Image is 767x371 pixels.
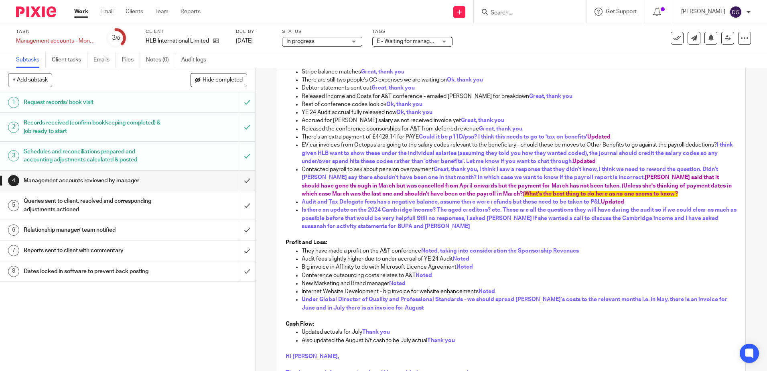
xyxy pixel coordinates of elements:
div: Management accounts - Monthly [16,37,96,45]
span: Hide completed [203,77,243,84]
p: YE 24 Audit accrual fully released now [302,108,737,116]
span: Noted [453,256,469,262]
div: 4 [8,175,19,186]
a: Email [100,8,114,16]
small: /8 [116,36,120,41]
img: svg%3E [729,6,742,18]
p: They have made a profit on the A&T conference [302,247,737,255]
a: Team [155,8,168,16]
span: Is there an update on the 2024 Cambridge Income? The aged creditors? etc. These are all the quest... [302,207,738,229]
input: Search [490,10,562,17]
span: Noted [457,264,473,270]
p: New Marketing and Brand manager [302,279,737,287]
a: Clients [126,8,143,16]
span: Thank you [427,338,455,343]
a: Files [122,52,140,68]
img: Pixie [16,6,56,17]
p: There are still two people's CC expenses we are waiting on [302,76,737,84]
h1: Relationship manager/ team notified [24,224,162,236]
a: Reports [181,8,201,16]
p: Released the conference sponsorships for A&T from deferred revenue [302,125,737,133]
strong: Cash Flow: [286,321,314,327]
span: Noted [479,289,495,294]
span: Noted, taking into consideration the Sponsorship Revenues [421,248,579,254]
label: Tags [372,29,452,35]
h1: Reports sent to client with commentary [24,245,162,257]
p: Released Income and Costs for A&T conference - emailed [PERSON_NAME] for breakdown [302,92,737,100]
span: Hi [PERSON_NAME], [286,354,339,359]
span: E - Waiting for manager review/approval [377,39,475,44]
a: Emails [93,52,116,68]
span: Great, thank you [371,85,415,91]
p: [PERSON_NAME] [681,8,725,16]
p: Big invoice in Affinity to do with Microsoft Licence Agreement [302,263,737,271]
span: Audit and Tax Delegate fees has a negative balance, assume there were refunds but these need to b... [302,199,601,205]
p: Conference outsourcing costs relates to A&T [302,271,737,279]
span: Ok, thank you [386,102,422,107]
span: Get Support [606,9,637,14]
a: Work [74,8,88,16]
span: Updated [601,199,624,205]
span: Great, thank you, I think I saw a response that they didn't know, I think we need to reword the q... [302,167,719,180]
h1: Dates locked in software to prevent back posting [24,265,162,277]
span: In progress [286,39,315,44]
div: 8 [8,266,19,277]
p: There's an extra payment of £4429.14 for PAYE [302,133,737,141]
p: Stripe balance matches [302,68,737,76]
div: 3 [8,150,19,161]
p: Internet Website Development - big invoice for website enhancements [302,287,737,296]
a: Client tasks [52,52,87,68]
span: Updated [587,134,611,140]
div: 3 [112,33,120,43]
p: Audit fees slightly higher due to under accrual of YE 24 Audit [302,255,737,263]
a: Notes (0) [146,52,175,68]
p: Also updated the August b/f cash to be July actual [302,336,737,344]
span: Updated [572,159,596,164]
p: Rest of conference codes look ok [302,100,737,108]
label: Status [282,29,362,35]
div: 1 [8,97,19,108]
span: Ok, thank you [447,77,483,83]
strong: Profit and Loss: [286,240,327,245]
span: Ok, thank you [396,110,432,115]
span: Noted [389,281,406,286]
span: Great, thank you [479,126,522,132]
p: Accrued for [PERSON_NAME] salary as not received invoice yet [302,116,737,124]
div: 7 [8,245,19,256]
span: Great, thank you [529,94,572,99]
span: [DATE] [236,38,253,44]
a: Audit logs [181,52,212,68]
p: HLB International Limited [146,37,209,45]
p: Updated actuals for July [302,328,737,336]
h1: Schedules and reconciliations prepared and accounting adjustments calculated & posted [24,146,162,166]
span: [PERSON_NAME] said that it should have gone through in March but was cancelled from April onwards... [302,175,733,197]
span: Under Global Director of Quality and Professional Standards - we should spread [PERSON_NAME]'s co... [302,297,728,310]
div: 5 [8,200,19,211]
div: 2 [8,122,19,133]
p: Debtor statements sent out [302,84,737,92]
h1: Request records/ book visit [24,96,162,108]
span: Great, thank you [361,69,404,75]
p: Contacted payroll to ask about pension overpayment [302,165,737,198]
button: Hide completed [191,73,247,87]
span: Thank you [362,329,390,335]
h1: Management accounts reviewed by manager [24,175,162,187]
label: Due by [236,29,272,35]
span: Great, thank you [461,118,504,123]
p: EV car invoices from Octopus are going to the salary codes relevant to the beneficiary - should t... [302,141,737,165]
span: I think given HLB want to show these under the individual salaries (assuming they told you how th... [302,142,734,164]
a: Subtasks [16,52,46,68]
span: Could it be p11D/psa? I think this needs to go to 'tax on benefits' [419,134,587,140]
h1: Queries sent to client, resolved and corresponding adjustments actioned [24,195,162,216]
label: Client [146,29,226,35]
h1: Records received (confirm bookkeeping completed) & job ready to start [24,117,162,137]
div: 6 [8,224,19,236]
span: What's the best thing to do here as no one seems to know? [524,191,678,197]
label: Task [16,29,96,35]
span: Noted [416,273,432,278]
button: + Add subtask [8,73,52,87]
